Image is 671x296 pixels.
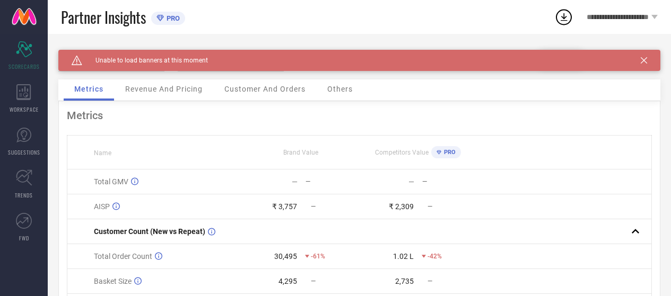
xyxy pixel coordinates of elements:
[311,277,316,285] span: —
[428,253,442,260] span: -42%
[67,109,652,122] div: Metrics
[15,191,33,199] span: TRENDS
[274,252,297,261] div: 30,495
[306,178,359,185] div: —
[422,178,476,185] div: —
[554,7,573,26] div: Open download list
[428,277,432,285] span: —
[408,177,414,186] div: —
[58,50,164,57] div: Brand
[375,149,429,156] span: Competitors Value
[327,85,353,93] span: Others
[125,85,203,93] span: Revenue And Pricing
[94,177,128,186] span: Total GMV
[283,149,318,156] span: Brand Value
[94,227,205,236] span: Customer Count (New vs Repeat)
[428,203,432,210] span: —
[94,202,110,211] span: AISP
[19,234,29,242] span: FWD
[393,252,414,261] div: 1.02 L
[272,202,297,211] div: ₹ 3,757
[224,85,306,93] span: Customer And Orders
[94,149,111,157] span: Name
[94,277,132,285] span: Basket Size
[278,277,297,285] div: 4,295
[311,203,316,210] span: —
[10,105,39,113] span: WORKSPACE
[292,177,298,186] div: —
[395,277,414,285] div: 2,735
[441,149,456,156] span: PRO
[164,14,180,22] span: PRO
[311,253,325,260] span: -61%
[8,148,40,156] span: SUGGESTIONS
[74,85,103,93] span: Metrics
[8,62,40,70] span: SCORECARDS
[94,252,152,261] span: Total Order Count
[82,57,208,64] span: Unable to load banners at this moment
[389,202,414,211] div: ₹ 2,309
[61,6,146,28] span: Partner Insights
